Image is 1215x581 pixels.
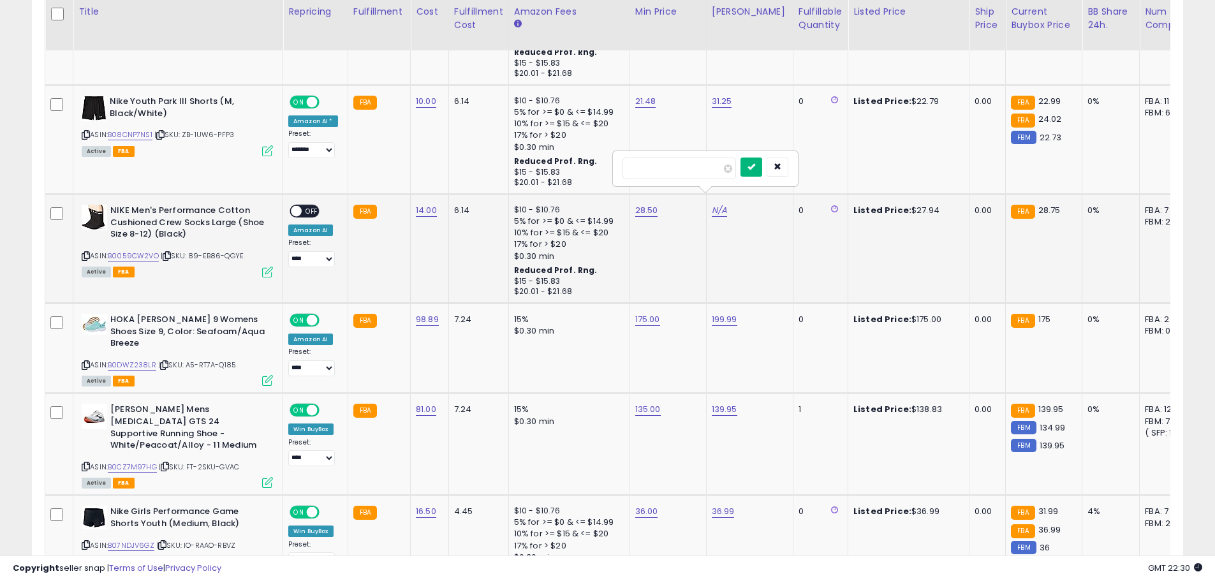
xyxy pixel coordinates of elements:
small: FBA [1011,524,1035,538]
div: $20.01 - $21.68 [514,68,620,79]
div: 6.14 [454,96,499,107]
div: Amazon Fees [514,5,624,18]
span: 36 [1040,541,1050,554]
b: HOKA [PERSON_NAME] 9 Womens Shoes Size 9, Color: Seafoam/Aqua Breeze [110,314,265,353]
span: FBA [113,376,135,386]
div: 0 [799,205,838,216]
b: [PERSON_NAME] Mens [MEDICAL_DATA] GTS 24 Supportive Running Shoe - White/Peacoat/Alloy - 11 Medium [110,404,265,454]
div: 0% [1087,314,1130,325]
div: $10 - $10.76 [514,506,620,517]
div: ASIN: [82,96,273,155]
span: FBA [113,146,135,157]
small: FBA [353,404,377,418]
div: FBM: 0 [1145,325,1187,337]
small: FBA [353,506,377,520]
span: 36.99 [1038,524,1061,536]
div: $0.30 min [514,142,620,153]
a: 139.95 [712,403,737,416]
div: $10 - $10.76 [514,205,620,216]
div: 0 [799,314,838,325]
small: Amazon Fees. [514,18,522,30]
div: FBM: 2 [1145,518,1187,529]
span: ON [291,507,307,518]
span: | SKU: IO-RAAO-RBVZ [156,540,235,550]
div: Listed Price [853,5,964,18]
div: Fulfillment [353,5,405,18]
div: $27.94 [853,205,959,216]
a: 81.00 [416,403,436,416]
div: Win BuyBox [288,526,334,537]
b: Nike Girls Performance Game Shorts Youth (Medium, Black) [110,506,265,533]
div: $22.79 [853,96,959,107]
img: 41Emm4L3mKL._SL40_.jpg [82,404,107,429]
div: $15 - $15.83 [514,167,620,178]
b: Nike Youth Park III Shorts (M, Black/White) [110,96,265,122]
a: B0059CW2VO [108,251,159,261]
div: Preset: [288,129,338,158]
div: 0.00 [975,96,996,107]
div: 5% for >= $0 & <= $14.99 [514,216,620,227]
div: Fulfillment Cost [454,5,503,32]
span: OFF [302,206,322,217]
a: B0DWZ238LR [108,360,156,371]
div: Amazon AI * [288,115,338,127]
div: FBA: 12 [1145,404,1187,415]
div: 17% for > $20 [514,239,620,250]
div: 10% for >= $15 & <= $20 [514,528,620,540]
div: 0% [1087,205,1130,216]
span: | SKU: ZB-1UW6-PFP3 [154,129,234,140]
div: $36.99 [853,506,959,517]
div: Fulfillable Quantity [799,5,843,32]
b: Listed Price: [853,204,911,216]
a: N/A [712,204,727,217]
div: Preset: [288,438,338,467]
small: FBM [1011,421,1036,434]
div: $15 - $15.83 [514,58,620,69]
div: $0.30 min [514,416,620,427]
div: Win BuyBox [288,423,334,435]
div: 0.00 [975,205,996,216]
span: | SKU: A5-RT7A-Q185 [158,360,236,370]
a: 135.00 [635,403,661,416]
small: FBA [1011,96,1035,110]
b: Reduced Prof. Rng. [514,156,598,166]
span: OFF [318,97,338,108]
span: OFF [318,315,338,326]
span: OFF [318,507,338,518]
a: Privacy Policy [165,562,221,574]
span: 134.99 [1040,422,1066,434]
div: FBA: 2 [1145,314,1187,325]
div: $15 - $15.83 [514,276,620,287]
div: 7.24 [454,404,499,415]
span: 2025-08-14 22:30 GMT [1148,562,1202,574]
small: FBA [1011,404,1035,418]
div: 0 [799,506,838,517]
span: OFF [318,405,338,416]
b: NIKE Men's Performance Cotton Cushioned Crew Socks Large (Shoe Size 8-12) (Black) [110,205,265,244]
small: FBA [1011,506,1035,520]
a: 36.00 [635,505,658,518]
div: 0 [799,96,838,107]
small: FBM [1011,439,1036,452]
div: ( SFP: 1 ) [1145,427,1187,439]
span: 139.95 [1038,403,1064,415]
div: Title [78,5,277,18]
a: 14.00 [416,204,437,217]
a: 98.89 [416,313,439,326]
span: FBA [113,478,135,489]
small: FBA [1011,314,1035,328]
div: ASIN: [82,205,273,276]
div: ASIN: [82,506,273,565]
div: 6.14 [454,205,499,216]
div: FBA: 11 [1145,96,1187,107]
b: Reduced Prof. Rng. [514,265,598,276]
div: Ship Price [975,5,1000,32]
a: B07NDJV6GZ [108,540,154,551]
div: 15% [514,404,620,415]
a: 10.00 [416,95,436,108]
span: All listings currently available for purchase on Amazon [82,376,111,386]
span: 175 [1038,313,1050,325]
span: 24.02 [1038,113,1062,125]
div: Preset: [288,239,338,267]
div: 0% [1087,96,1130,107]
